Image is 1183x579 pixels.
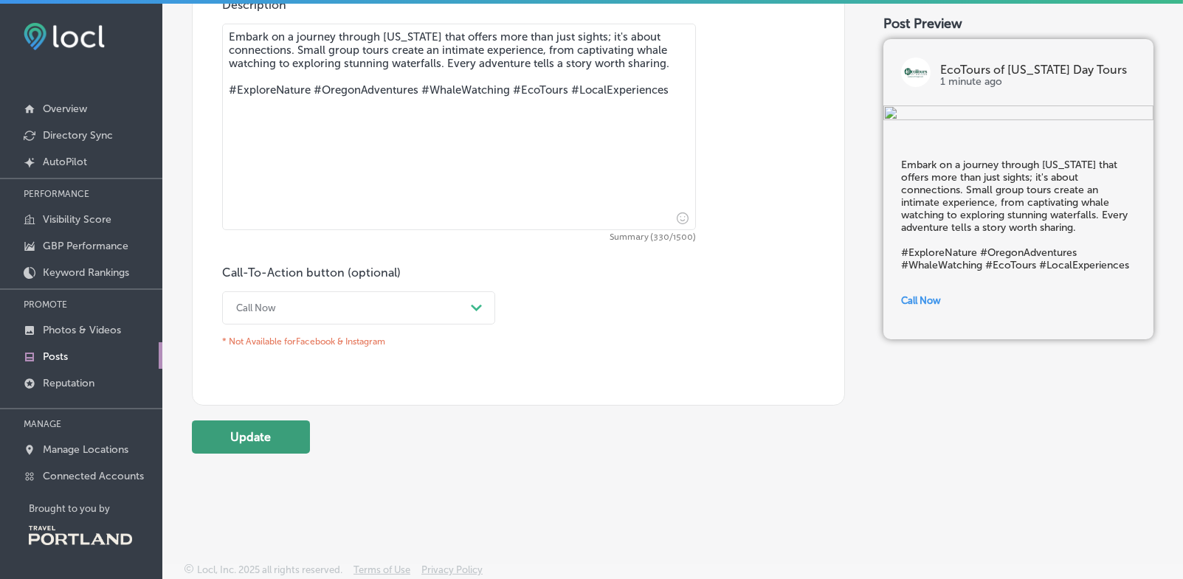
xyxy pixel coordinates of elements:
[940,64,1136,76] p: EcoTours of [US_STATE] Day Tours
[29,526,132,545] img: Travel Portland
[236,302,276,313] div: Call Now
[43,443,128,456] p: Manage Locations
[29,503,162,514] p: Brought to you by
[901,58,931,87] img: logo
[222,266,401,280] label: Call-To-Action button (optional)
[883,15,1153,32] div: Post Preview
[670,209,689,227] span: Insert emoji
[43,129,113,142] p: Directory Sync
[197,564,342,575] p: Locl, Inc. 2025 all rights reserved.
[43,377,94,389] p: Reputation
[43,213,111,226] p: Visibility Score
[43,266,129,279] p: Keyword Rankings
[24,23,105,50] img: fda3e92497d09a02dc62c9cd864e3231.png
[43,324,121,336] p: Photos & Videos
[901,295,941,306] span: Call Now
[883,105,1153,123] img: 02b19926-b7b5-49e0-9a6f-03d1b292c9dd
[43,240,128,252] p: GBP Performance
[222,330,495,353] p: * Not Available for Facebook & Instagram
[940,76,1136,88] p: 1 minute ago
[43,103,87,115] p: Overview
[43,350,68,363] p: Posts
[192,420,310,454] button: Update
[43,156,87,168] p: AutoPilot
[43,470,144,482] p: Connected Accounts
[222,24,696,230] textarea: Embark on a journey through [US_STATE] that offers more than just sights; it's about connections....
[901,159,1136,271] h5: Embark on a journey through [US_STATE] that offers more than just sights; it's about connections....
[222,233,696,242] span: Summary (330/1500)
